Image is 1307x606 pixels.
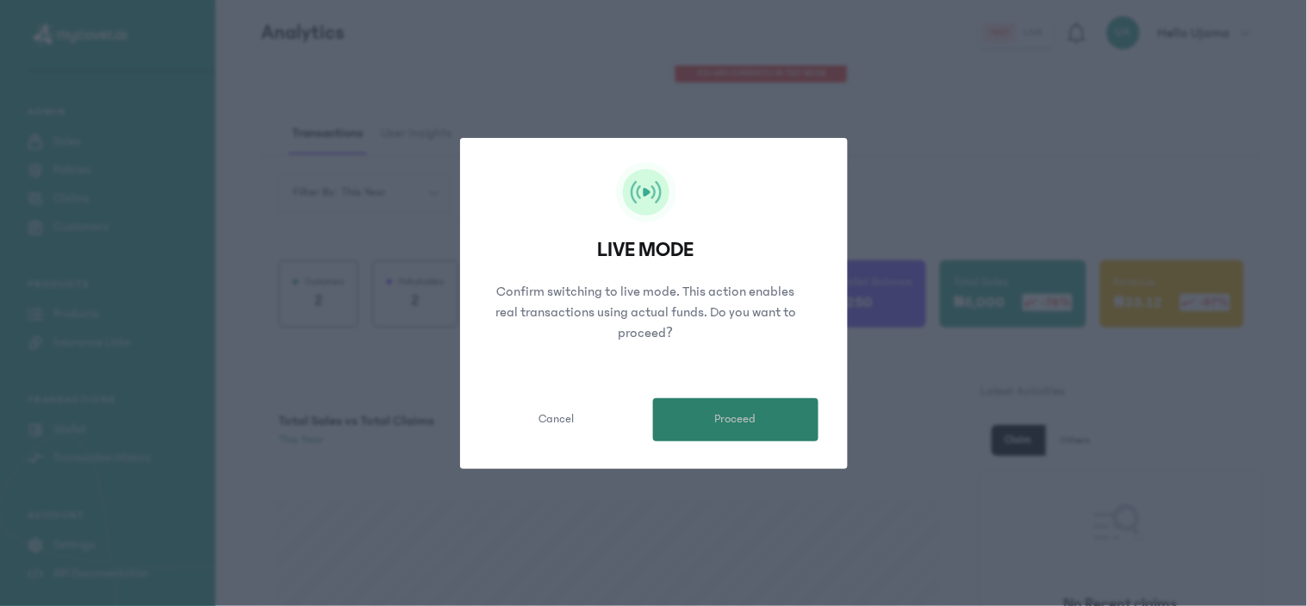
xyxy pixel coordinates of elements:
[653,398,818,441] button: Proceed
[715,410,756,428] span: Proceed
[474,281,818,343] p: Confirm switching to live mode. This action enables real transactions using actual funds. Do you ...
[538,410,574,428] span: Cancel
[474,398,639,441] button: Cancel
[474,236,818,264] p: live MODE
